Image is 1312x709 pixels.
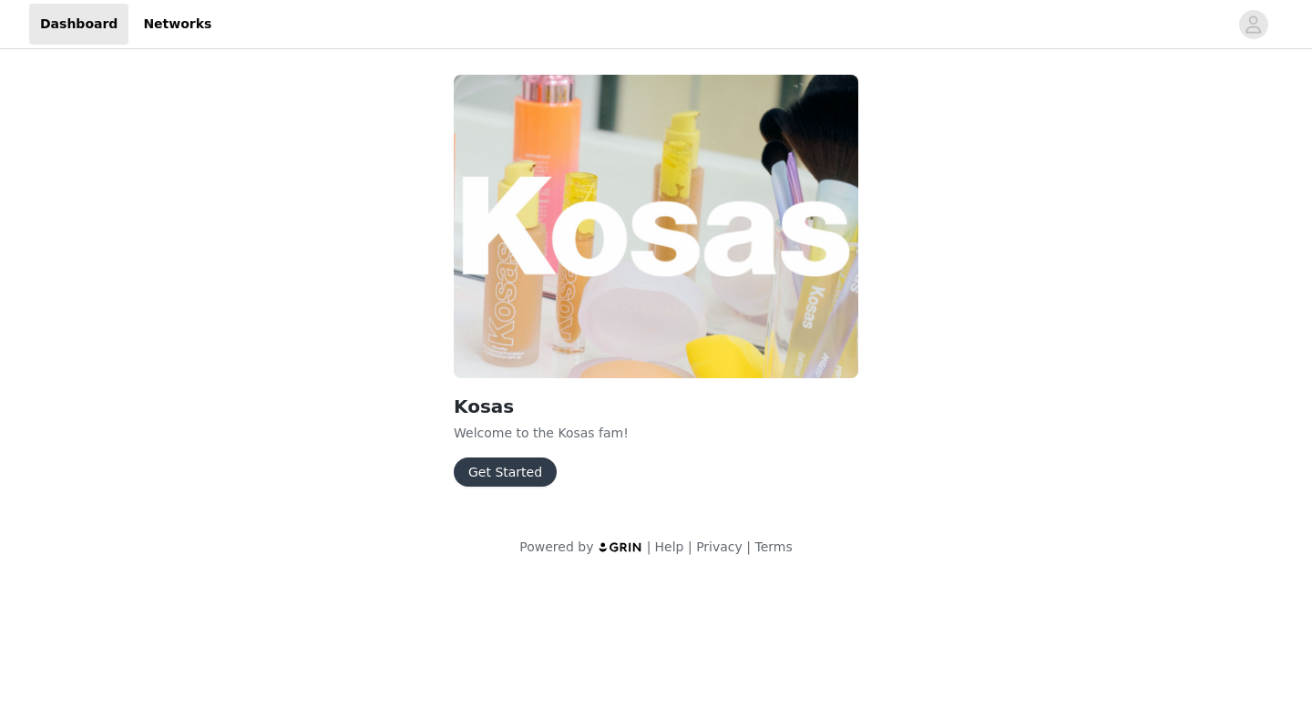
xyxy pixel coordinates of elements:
img: Kosas [454,75,858,378]
span: | [746,539,751,554]
div: avatar [1245,10,1262,39]
button: Get Started [454,457,557,487]
a: Networks [132,4,222,45]
a: Help [655,539,684,554]
h2: Kosas [454,393,858,420]
a: Privacy [696,539,743,554]
span: | [688,539,692,554]
span: Powered by [519,539,593,554]
a: Dashboard [29,4,128,45]
span: | [647,539,651,554]
img: logo [598,541,643,553]
a: Terms [754,539,792,554]
p: Welcome to the Kosas fam! [454,424,858,443]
